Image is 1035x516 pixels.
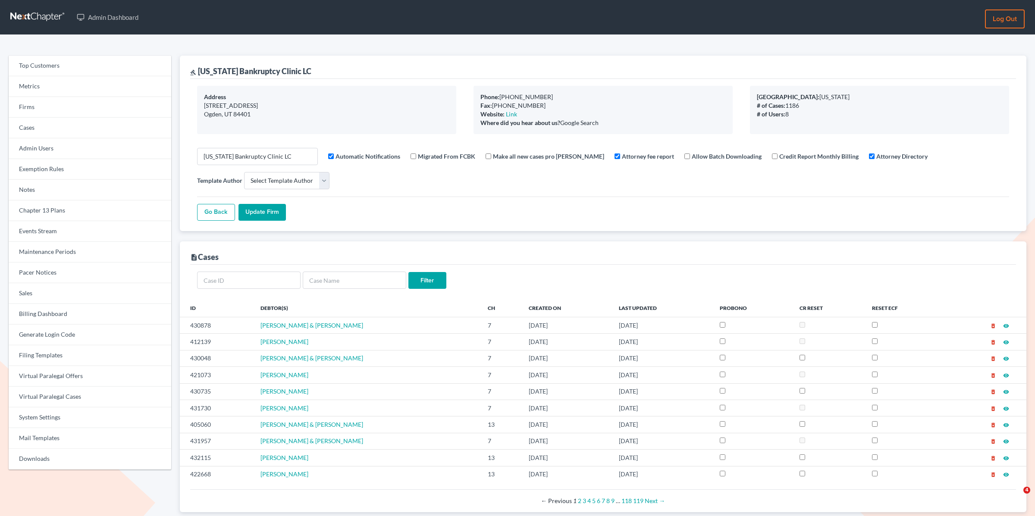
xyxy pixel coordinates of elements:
[616,497,620,504] span: …
[522,383,612,400] td: [DATE]
[606,497,610,504] a: Page 8
[260,454,308,461] a: [PERSON_NAME]
[757,93,819,100] b: [GEOGRAPHIC_DATA]:
[621,497,632,504] a: Page 118
[876,152,928,161] label: Attorney Directory
[990,322,996,329] a: delete_forever
[9,200,171,221] a: Chapter 13 Plans
[260,421,363,428] span: [PERSON_NAME] & [PERSON_NAME]
[757,110,785,118] b: # of Users:
[9,345,171,366] a: Filing Templates
[597,497,600,504] a: Page 6
[481,400,522,416] td: 7
[587,497,591,504] a: Page 4
[990,455,996,461] i: delete_forever
[990,338,996,345] a: delete_forever
[260,322,363,329] a: [PERSON_NAME] & [PERSON_NAME]
[612,334,713,350] td: [DATE]
[180,400,254,416] td: 431730
[612,433,713,449] td: [DATE]
[260,338,308,345] a: [PERSON_NAME]
[204,101,449,110] div: [STREET_ADDRESS]
[1003,354,1009,362] a: visibility
[1003,356,1009,362] i: visibility
[190,252,219,262] div: Cases
[9,387,171,407] a: Virtual Paralegal Cases
[408,272,446,289] input: Filter
[481,450,522,466] td: 13
[190,69,196,75] i: gavel
[1003,371,1009,378] a: visibility
[9,407,171,428] a: System Settings
[9,56,171,76] a: Top Customers
[190,66,311,76] div: [US_STATE] Bankruptcy Clinic LC
[990,323,996,329] i: delete_forever
[757,101,1002,110] div: 1186
[522,416,612,433] td: [DATE]
[197,497,1009,505] div: Pagination
[990,406,996,412] i: delete_forever
[985,9,1025,28] a: Log out
[481,300,522,317] th: Ch
[481,416,522,433] td: 13
[260,437,363,444] a: [PERSON_NAME] & [PERSON_NAME]
[522,450,612,466] td: [DATE]
[9,97,171,118] a: Firms
[757,93,1002,101] div: [US_STATE]
[9,449,171,469] a: Downloads
[990,438,996,444] i: delete_forever
[1003,404,1009,412] a: visibility
[1023,487,1030,494] span: 4
[9,242,171,263] a: Maintenance Periods
[1003,322,1009,329] a: visibility
[9,221,171,242] a: Events Stream
[481,466,522,482] td: 13
[1003,470,1009,478] a: visibility
[480,101,726,110] div: [PHONE_NUMBER]
[865,300,942,317] th: Reset ECF
[611,497,615,504] a: Page 9
[990,371,996,378] a: delete_forever
[602,497,605,504] a: Page 7
[1003,372,1009,378] i: visibility
[522,466,612,482] td: [DATE]
[578,497,581,504] a: Page 2
[990,372,996,378] i: delete_forever
[9,180,171,200] a: Notes
[612,383,713,400] td: [DATE]
[592,497,596,504] a: Page 5
[190,253,198,261] i: description
[9,159,171,180] a: Exemption Rules
[692,152,762,161] label: Allow Batch Downloading
[180,350,254,366] td: 430048
[9,283,171,304] a: Sales
[1003,437,1009,444] a: visibility
[713,300,793,317] th: ProBono
[1003,338,1009,345] a: visibility
[612,300,713,317] th: Last Updated
[260,371,308,378] a: [PERSON_NAME]
[990,421,996,428] a: delete_forever
[990,454,996,461] a: delete_forever
[522,317,612,333] td: [DATE]
[1003,472,1009,478] i: visibility
[1003,388,1009,395] a: visibility
[260,470,308,478] a: [PERSON_NAME]
[260,404,308,412] a: [PERSON_NAME]
[1003,438,1009,444] i: visibility
[522,350,612,366] td: [DATE]
[990,354,996,362] a: delete_forever
[1003,422,1009,428] i: visibility
[9,138,171,159] a: Admin Users
[1003,454,1009,461] a: visibility
[197,176,242,185] label: Template Author
[573,497,577,504] em: Page 1
[1003,323,1009,329] i: visibility
[72,9,143,25] a: Admin Dashboard
[480,119,560,126] b: Where did you hear about us?
[481,367,522,383] td: 7
[990,356,996,362] i: delete_forever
